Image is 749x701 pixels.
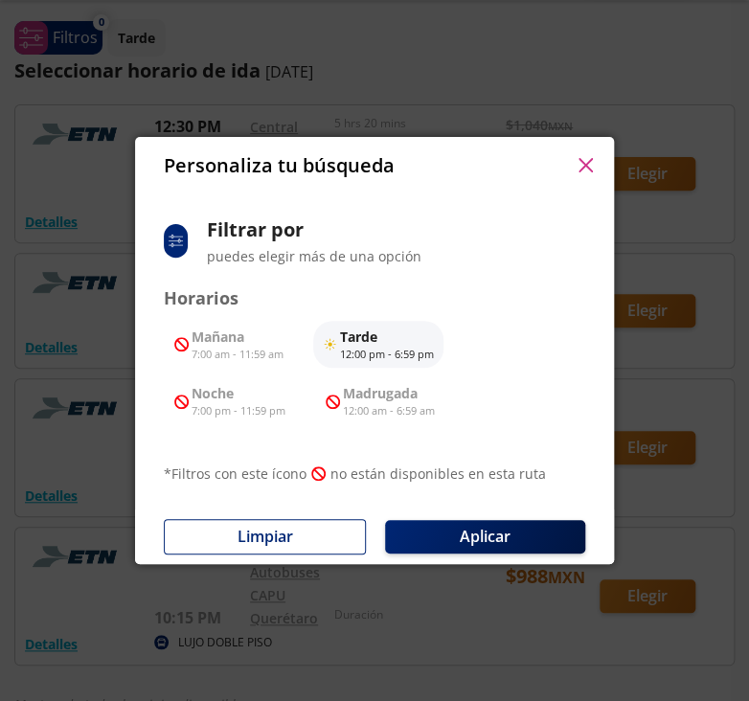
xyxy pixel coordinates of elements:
p: Horarios [164,285,585,311]
p: Mañana [192,327,284,347]
button: Madrugada12:00 am - 6:59 am [315,377,445,425]
p: no están disponibles en esta ruta [330,464,546,484]
button: Tarde12:00 pm - 6:59 pm [313,321,443,369]
button: Noche7:00 pm - 11:59 pm [164,377,296,425]
button: Mañana7:00 am - 11:59 am [164,321,294,369]
button: Limpiar [164,519,366,554]
p: 12:00 pm - 6:59 pm [340,347,434,363]
p: * Filtros con este ícono [164,464,306,484]
p: 7:00 pm - 11:59 pm [192,403,285,419]
p: Madrugada [343,383,435,403]
p: Noche [192,383,285,403]
p: Personaliza tu búsqueda [164,151,395,180]
p: Tarde [340,327,434,347]
p: 7:00 am - 11:59 am [192,347,284,363]
p: 12:00 am - 6:59 am [343,403,435,419]
p: puedes elegir más de una opción [207,246,421,266]
p: Filtrar por [207,215,421,244]
button: Aplicar [385,520,585,554]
